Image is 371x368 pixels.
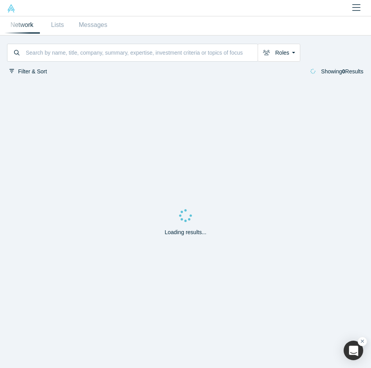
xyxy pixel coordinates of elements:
[258,44,300,62] button: Roles
[342,68,345,75] strong: 0
[7,67,50,76] button: Filter & Sort
[75,16,111,34] a: Messages
[165,228,206,236] p: Loading results...
[25,45,258,60] input: Search by name, title, company, summary, expertise, investment criteria or topics of focus
[7,4,15,12] img: Alchemist Vault Logo
[4,16,40,34] a: Network
[321,68,363,75] span: Showing Results
[40,16,75,34] a: Lists
[18,68,47,75] span: Filter & Sort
